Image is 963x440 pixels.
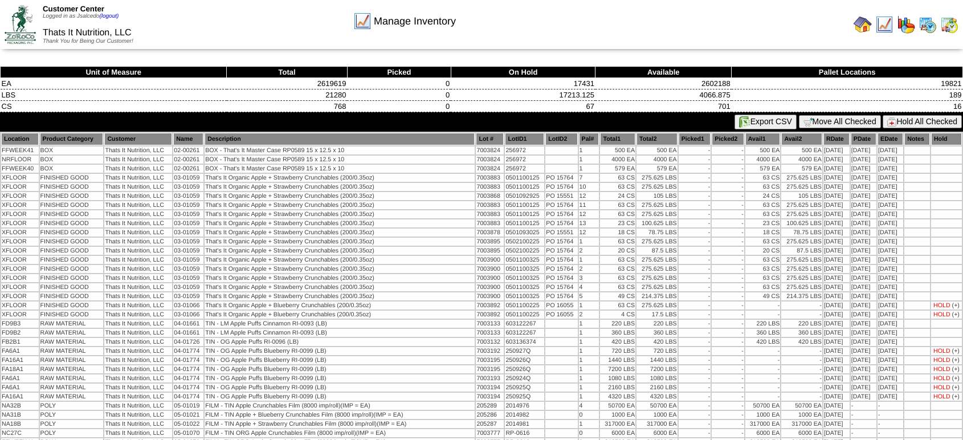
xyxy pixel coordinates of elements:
[545,238,577,246] td: PO 15764
[679,247,711,255] td: -
[40,133,104,145] th: Product Category
[732,78,963,89] td: 19821
[636,229,678,237] td: 78.75 LBS
[579,156,599,164] td: 1
[1,133,39,145] th: Location
[745,192,781,200] td: 24 CS
[745,133,781,145] th: Avail1
[851,165,876,173] td: [DATE]
[600,210,635,218] td: 63 CS
[227,67,348,78] th: Total
[173,238,203,246] td: 03-01059
[878,256,903,264] td: [DATE]
[205,256,475,264] td: That's It Organic Apple + Strawberry Crunchables (200/0.35oz)
[205,192,475,200] td: That's It Organic Apple + Strawberry Crunchables (200/0.35oz)
[40,192,104,200] td: FINISHED GOOD
[505,156,544,164] td: 256972
[732,101,963,112] td: 16
[781,210,822,218] td: 275.625 LBS
[173,265,203,273] td: 03-01059
[1,101,227,112] td: CS
[205,265,475,273] td: That's It Organic Apple + Strawberry Crunchables (200/0.35oz)
[173,183,203,191] td: 03-01059
[40,219,104,227] td: FINISHED GOOD
[451,67,595,78] th: On Hold
[679,238,711,246] td: -
[781,146,822,154] td: 500 EA
[712,165,744,173] td: -
[104,165,172,173] td: Thats It Nutrition, LLC
[781,238,822,246] td: 275.625 LBS
[878,183,903,191] td: [DATE]
[745,219,781,227] td: 23 CS
[712,219,744,227] td: -
[781,174,822,182] td: 275.625 LBS
[1,265,39,273] td: XFLOOR
[878,229,903,237] td: [DATE]
[579,238,599,246] td: 1
[1,89,227,101] td: LBS
[781,133,822,145] th: Avail2
[636,238,678,246] td: 275.625 LBS
[579,256,599,264] td: 1
[173,156,203,164] td: 02-00261
[40,210,104,218] td: FINISHED GOOD
[43,13,119,19] span: Logged in as Jsalcedo
[205,133,475,145] th: Description
[40,183,104,191] td: FINISHED GOOD
[476,201,504,209] td: 7003883
[40,156,104,164] td: BOX
[1,192,39,200] td: XFLOOR
[173,174,203,182] td: 03-01059
[227,89,348,101] td: 21280
[636,247,678,255] td: 87.5 LBS
[451,78,595,89] td: 17431
[40,174,104,182] td: FINISHED GOOD
[347,89,451,101] td: 0
[712,174,744,182] td: -
[745,201,781,209] td: 63 CS
[104,247,172,255] td: Thats It Nutrition, LLC
[636,156,678,164] td: 4000 EA
[579,201,599,209] td: 11
[104,146,172,154] td: Thats It Nutrition, LLC
[104,174,172,182] td: Thats It Nutrition, LLC
[878,247,903,255] td: [DATE]
[579,247,599,255] td: 2
[781,156,822,164] td: 4000 EA
[476,247,504,255] td: 7003895
[40,165,104,173] td: BOX
[600,256,635,264] td: 63 CS
[347,101,451,112] td: 0
[104,156,172,164] td: Thats It Nutrition, LLC
[40,238,104,246] td: FINISHED GOOD
[99,13,119,19] a: (logout)
[851,210,876,218] td: [DATE]
[679,133,711,145] th: Picked1
[878,156,903,164] td: [DATE]
[173,219,203,227] td: 03-01059
[205,174,475,182] td: That's It Organic Apple + Strawberry Crunchables (200/0.35oz)
[595,101,732,112] td: 701
[1,229,39,237] td: XFLOOR
[205,238,475,246] td: That's It Organic Apple + Strawberry Crunchables (200/0.35oz)
[636,165,678,173] td: 579 EA
[43,5,104,13] span: Customer Center
[40,229,104,237] td: FINISHED GOOD
[823,192,850,200] td: [DATE]
[40,256,104,264] td: FINISHED GOOD
[636,201,678,209] td: 275.625 LBS
[1,210,39,218] td: XFLOOR
[476,146,504,154] td: 7003824
[579,219,599,227] td: 13
[545,247,577,255] td: PO 15764
[679,146,711,154] td: -
[1,67,227,78] th: Unit of Measure
[205,165,475,173] td: BOX - That's It Master Case RP0589 15 x 12.5 x 10
[875,15,893,34] img: line_graph.gif
[476,210,504,218] td: 7003883
[823,210,850,218] td: [DATE]
[781,219,822,227] td: 100.625 LBS
[745,210,781,218] td: 63 CS
[374,15,456,27] span: Manage Inventory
